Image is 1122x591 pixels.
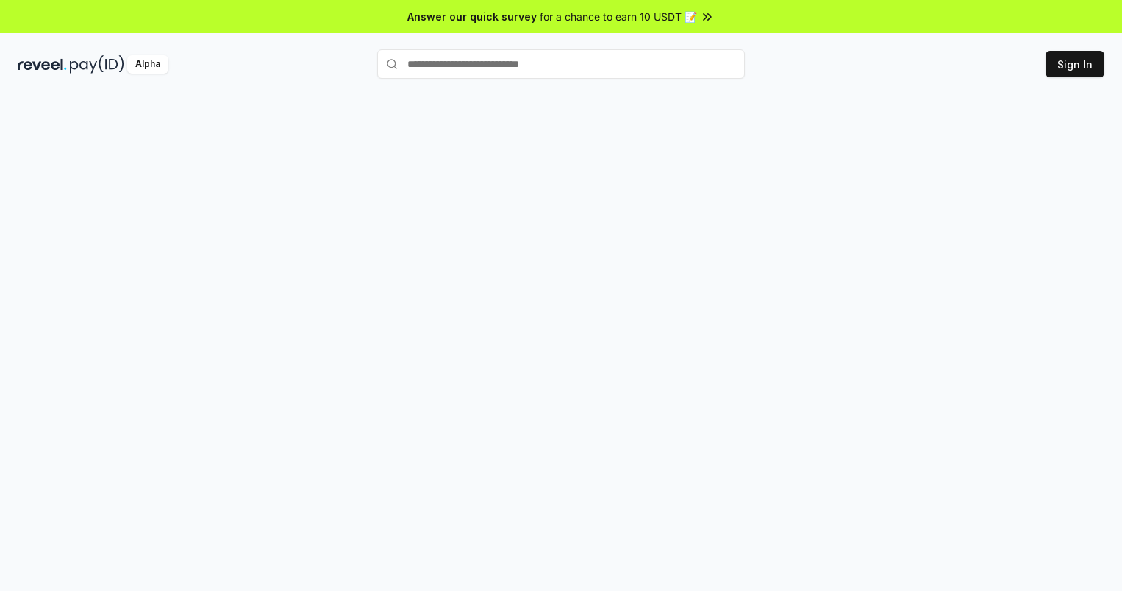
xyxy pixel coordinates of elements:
span: Answer our quick survey [407,9,537,24]
div: Alpha [127,55,168,74]
span: for a chance to earn 10 USDT 📝 [540,9,697,24]
img: reveel_dark [18,55,67,74]
img: pay_id [70,55,124,74]
button: Sign In [1046,51,1104,77]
